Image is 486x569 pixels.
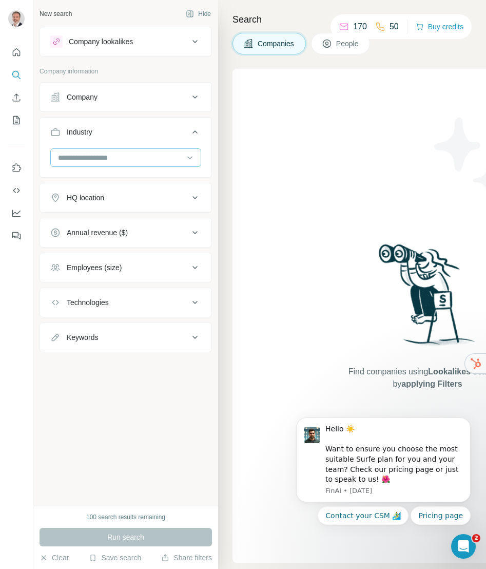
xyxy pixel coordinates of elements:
[67,92,98,102] div: Company
[472,534,480,542] span: 2
[86,513,165,522] div: 100 search results remaining
[374,241,481,356] img: Surfe Illustration - Woman searching with binoculars
[67,127,92,137] div: Industry
[401,380,462,388] span: applying Filters
[8,43,25,62] button: Quick start
[8,88,25,107] button: Enrich CSV
[69,36,133,47] div: Company lookalikes
[67,227,128,238] div: Annual revenue ($)
[390,21,399,33] p: 50
[232,12,474,27] h4: Search
[8,181,25,200] button: Use Surfe API
[67,262,122,273] div: Employees (size)
[8,226,25,245] button: Feedback
[8,159,25,177] button: Use Surfe on LinkedIn
[258,39,295,49] span: Companies
[161,553,212,563] button: Share filters
[179,6,218,22] button: Hide
[451,534,476,559] iframe: Intercom live chat
[40,325,211,350] button: Keywords
[40,29,211,54] button: Company lookalikes
[353,21,367,33] p: 170
[67,332,98,343] div: Keywords
[40,185,211,210] button: HQ location
[40,255,211,280] button: Employees (size)
[40,220,211,245] button: Annual revenue ($)
[67,193,104,203] div: HQ location
[8,111,25,129] button: My lists
[336,39,360,49] span: People
[89,553,141,563] button: Save search
[67,297,109,308] div: Technologies
[8,66,25,84] button: Search
[281,384,486,541] iframe: Intercom notifications message
[8,204,25,222] button: Dashboard
[40,67,212,76] p: Company information
[40,120,211,148] button: Industry
[40,9,72,18] div: New search
[8,10,25,27] img: Avatar
[40,553,69,563] button: Clear
[40,85,211,109] button: Company
[40,290,211,315] button: Technologies
[416,20,463,34] button: Buy credits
